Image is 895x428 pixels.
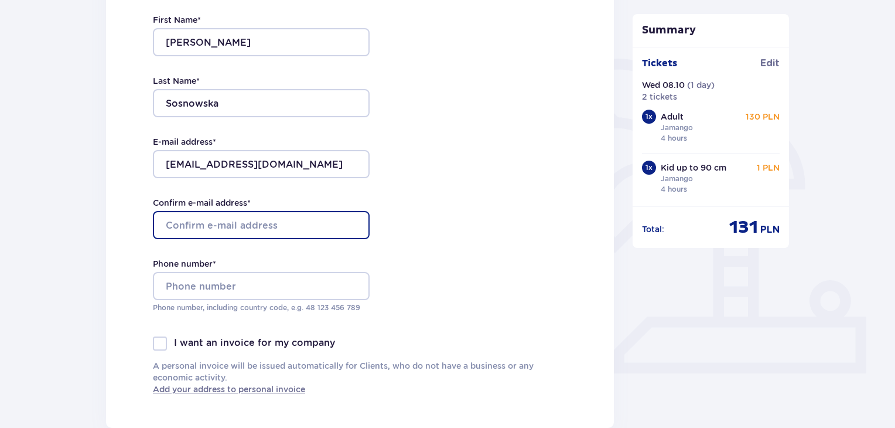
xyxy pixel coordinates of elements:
[729,216,758,239] span: 131
[642,223,664,235] p: Total :
[642,91,677,103] p: 2 tickets
[661,174,693,184] p: Jamango
[661,162,726,174] p: Kid up to 90 cm
[153,383,305,395] a: Add your address to personal invoice
[153,272,370,300] input: Phone number
[746,111,780,123] p: 130 PLN
[174,337,335,349] p: I want an invoice for my company
[153,136,216,148] label: E-mail address *
[661,111,684,123] p: Adult
[760,223,780,236] span: PLN
[153,150,370,178] input: E-mail address
[153,197,251,209] label: Confirm e-mail address *
[153,75,200,87] label: Last Name *
[661,123,693,133] p: Jamango
[153,28,370,56] input: First Name
[642,79,685,91] p: Wed 08.10
[642,161,656,175] div: 1 x
[757,162,780,174] p: 1 PLN
[633,23,790,38] p: Summary
[153,303,370,313] p: Phone number, including country code, e.g. 48 ​123 ​456 ​789
[153,89,370,117] input: Last Name
[642,57,677,70] p: Tickets
[661,133,687,144] p: 4 hours
[153,14,201,26] label: First Name *
[153,211,370,239] input: Confirm e-mail address
[661,184,687,195] p: 4 hours
[153,258,216,270] label: Phone number *
[153,360,567,395] p: A personal invoice will be issued automatically for Clients, who do not have a business or any ec...
[687,79,715,91] p: ( 1 day )
[642,110,656,124] div: 1 x
[760,57,780,70] span: Edit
